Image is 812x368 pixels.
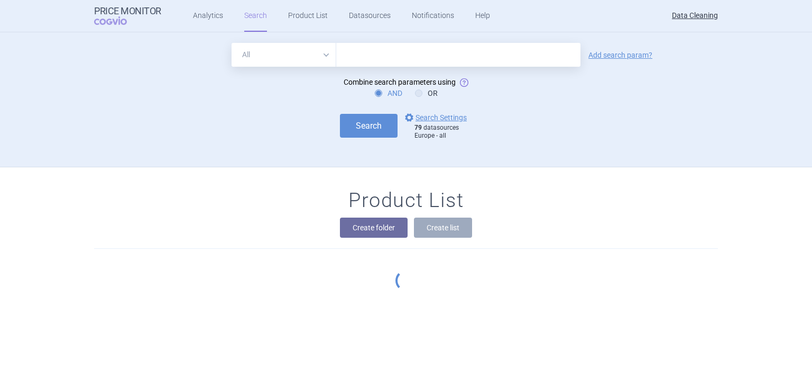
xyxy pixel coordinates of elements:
[94,6,161,16] strong: Price Monitor
[94,16,142,25] span: COGVIO
[375,88,402,98] label: AND
[340,218,408,238] button: Create folder
[340,114,398,138] button: Search
[588,51,652,59] a: Add search param?
[415,88,438,98] label: OR
[414,124,422,131] strong: 79
[414,124,472,140] div: datasources Europe - all
[344,78,456,86] span: Combine search parameters using
[348,189,464,213] h1: Product List
[414,218,472,238] button: Create list
[403,111,467,124] a: Search Settings
[94,6,161,26] a: Price MonitorCOGVIO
